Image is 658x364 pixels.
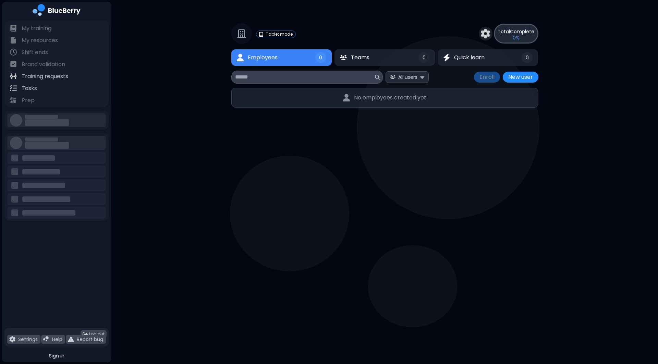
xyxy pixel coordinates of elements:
img: expand [420,74,424,80]
p: My resources [22,36,58,45]
img: tablet [259,32,263,37]
button: New user [503,72,538,83]
p: Settings [18,336,38,342]
button: TeamsTeams0 [334,49,435,66]
a: tabletTablet mode [256,31,296,38]
button: All users [386,71,429,83]
img: file icon [10,25,17,32]
button: EmployeesEmployees0 [231,49,332,66]
button: Quick learnQuick learn0 [438,49,538,66]
p: Tablet mode [266,32,293,37]
img: Employees [237,54,244,62]
p: 0 % [513,35,520,41]
p: Training requests [22,72,68,81]
img: file icon [68,336,74,342]
img: search icon [375,75,380,80]
img: file icon [10,85,17,92]
span: 0 [526,54,529,61]
img: file icon [10,61,17,68]
p: Brand validation [22,60,65,69]
span: All users [398,74,417,80]
img: company logo [33,4,81,18]
p: Tasks [22,84,37,93]
span: Log out [89,331,105,337]
img: file icon [10,49,17,56]
img: file icon [10,97,17,104]
img: file icon [9,336,15,342]
button: Sign in [4,349,109,362]
span: Employees [248,53,278,62]
img: settings [481,29,490,38]
span: Quick learn [454,53,485,62]
span: 0 [319,54,322,61]
img: Teams [340,55,347,60]
img: Quick learn [443,54,450,62]
p: No employees created yet [354,94,426,102]
p: Help [52,336,62,342]
span: Teams [351,53,369,62]
img: logout [83,332,88,337]
p: Shift ends [22,48,48,57]
span: Sign in [49,353,64,359]
img: All users [390,75,395,80]
img: No employees [343,94,350,102]
p: Report bug [77,336,103,342]
img: file icon [10,73,17,80]
p: Prep [22,96,35,105]
p: Complete [498,28,534,35]
img: file icon [10,37,17,44]
p: My training [22,24,51,33]
span: 0 [423,54,426,61]
img: file icon [43,336,49,342]
span: Total [498,28,510,35]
